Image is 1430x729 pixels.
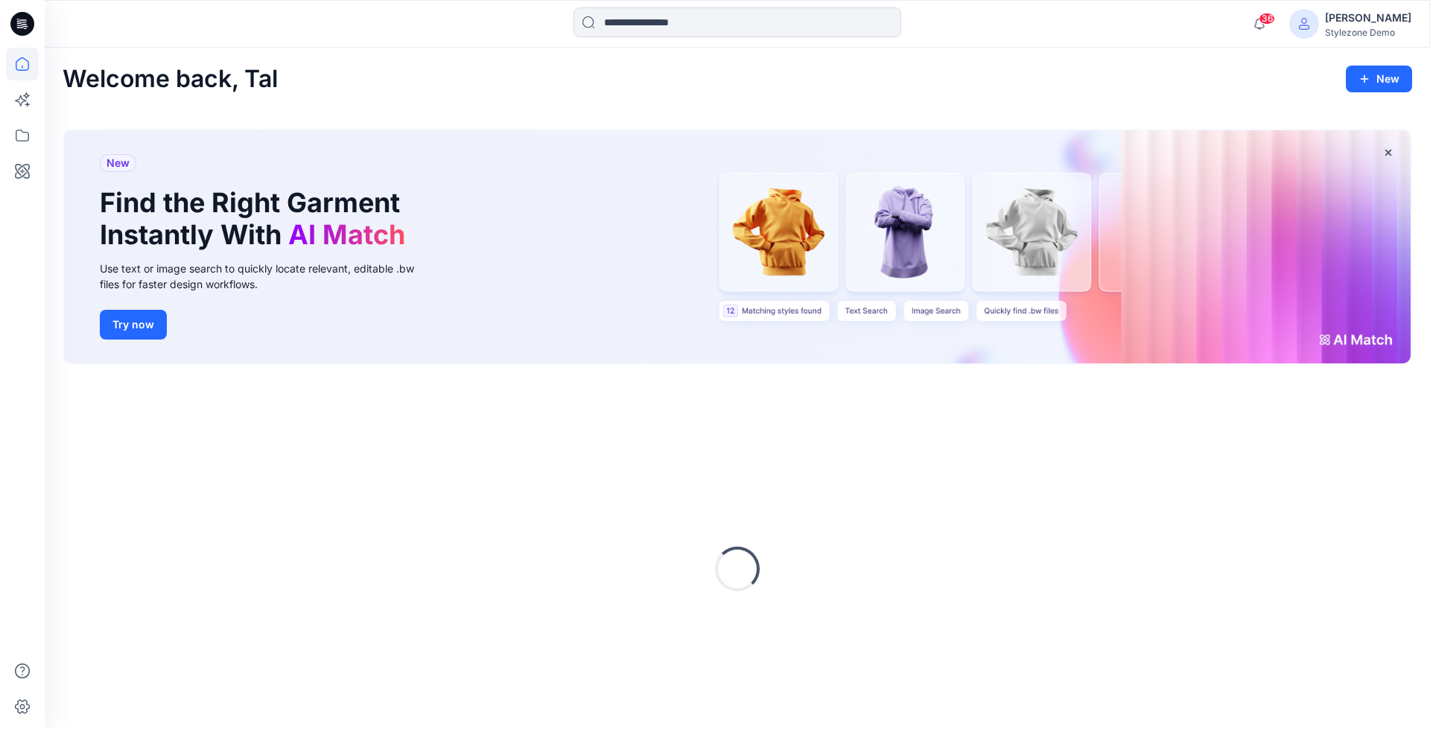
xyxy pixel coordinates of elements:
[1346,66,1412,92] button: New
[107,154,130,172] span: New
[100,187,413,251] h1: Find the Right Garment Instantly With
[288,218,405,251] span: AI Match
[1325,9,1411,27] div: [PERSON_NAME]
[63,66,278,93] h2: Welcome back, Tal
[1298,18,1310,30] svg: avatar
[100,310,167,340] button: Try now
[1259,13,1275,25] span: 36
[100,261,435,292] div: Use text or image search to quickly locate relevant, editable .bw files for faster design workflows.
[1325,27,1411,38] div: Stylezone Demo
